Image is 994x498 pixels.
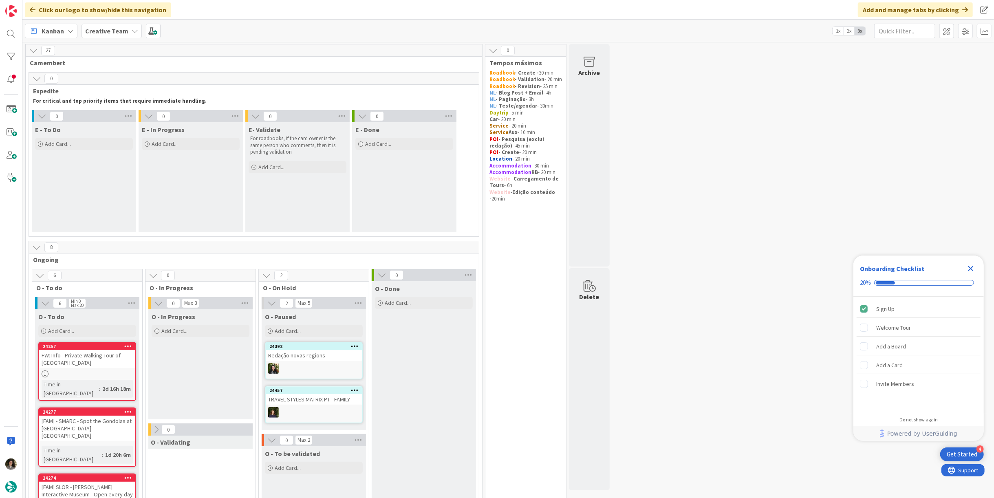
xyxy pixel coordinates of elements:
span: E - To Do [35,126,61,134]
p: - 10 min [489,129,562,136]
p: - 20 min [489,76,562,83]
strong: - Paginação [496,96,526,103]
strong: Carregamento de Tours [489,175,560,189]
span: Add Card... [275,327,301,335]
strong: Car [489,116,498,123]
strong: Aux [509,129,518,136]
span: E - In Progress [142,126,185,134]
span: Add Card... [161,327,187,335]
div: BC [266,363,362,374]
span: Add Card... [48,327,74,335]
strong: POI [489,149,498,156]
strong: For critical and top priority items that require immediate handling. [33,97,207,104]
span: Expedite [33,87,469,95]
div: 4 [976,445,984,453]
span: O - To be validated [265,450,320,458]
img: MS [5,458,17,470]
span: 0 [50,111,64,121]
span: O - On Hold [263,284,359,292]
span: Add Card... [152,140,178,148]
span: O - In Progress [152,313,195,321]
span: 0 [161,271,175,280]
div: 24457 [269,388,362,393]
span: O - Done [375,284,400,293]
span: Support [17,1,37,11]
strong: Accommodation [489,169,531,176]
span: O - To do [38,313,64,321]
div: 24277[FAM] - SMARC - Spot the Gondolas at [GEOGRAPHIC_DATA] - [GEOGRAPHIC_DATA] [39,408,135,441]
strong: Accommodation [489,162,531,169]
strong: Roadbook [489,69,515,76]
input: Quick Filter... [874,24,935,38]
span: Add Card... [258,163,284,171]
strong: - Create - [515,69,539,76]
div: Time in [GEOGRAPHIC_DATA] [42,380,99,398]
div: Max 3 [184,301,197,305]
b: Creative Team [85,27,128,35]
img: Visit kanbanzone.com [5,5,17,17]
a: Powered by UserGuiding [857,426,980,441]
strong: Service [489,122,509,129]
span: 0 [280,435,293,445]
div: Invite Members is incomplete. [857,375,981,393]
strong: - Revision [515,83,540,90]
strong: Location [489,155,512,162]
div: Time in [GEOGRAPHIC_DATA] [42,446,102,464]
p: - 5 min [489,110,562,116]
div: 24392Redação novas regions [266,343,362,361]
span: Add Card... [365,140,391,148]
span: 2 [274,271,288,280]
p: For roadbooks, if the card owner is the same person who comments, then it is pending validation [250,135,345,155]
span: Ongoing [33,256,469,264]
div: Min 0 [71,299,81,303]
div: Footer [853,426,984,441]
div: Max 20 [71,303,84,307]
img: avatar [5,481,17,493]
span: 0 [370,111,384,121]
div: 24274 [39,474,135,482]
div: 2d 16h 18m [100,384,133,393]
div: Add and manage tabs by clicking [858,2,973,17]
div: Sign Up is complete. [857,300,981,318]
strong: Service [489,129,509,136]
span: Add Card... [45,140,71,148]
div: Redação novas regions [266,350,362,361]
div: Get Started [947,450,977,458]
div: 20% [860,279,871,286]
span: 0 [166,298,180,308]
strong: Daytrip [489,109,509,116]
p: - 20 min [489,123,562,129]
strong: NL [489,102,496,109]
strong: Roadbook [489,76,515,83]
div: Welcome Tour is incomplete. [857,319,981,337]
span: 0 [390,270,403,280]
div: Max 2 [298,438,310,442]
p: - 30 min [489,163,562,169]
div: 24457 [266,387,362,394]
div: Add a Card [876,360,903,370]
img: MC [268,407,279,418]
span: 0 [161,425,175,434]
span: O - Validating [151,438,190,446]
span: O - To do [36,284,132,292]
div: MC [266,407,362,418]
div: Invite Members [876,379,914,389]
span: O - In Progress [150,284,245,292]
span: 1x [833,27,844,35]
span: 2 [280,298,293,308]
span: E- Validate [249,126,280,134]
span: Powered by UserGuiding [887,429,957,439]
div: Checklist progress: 20% [860,279,977,286]
span: : [99,384,100,393]
strong: RB [531,169,538,176]
p: - 20 min [489,156,562,162]
p: - 20min [489,189,562,203]
img: BC [268,363,279,374]
div: FW: Info - Private Walking Tour of [GEOGRAPHIC_DATA] [39,350,135,368]
div: Add a Card is incomplete. [857,356,981,374]
div: 24277 [39,408,135,416]
p: - 20 min [489,149,562,156]
span: 0 [263,111,277,121]
p: - 20 min [489,169,562,176]
span: Camembert [30,59,472,67]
